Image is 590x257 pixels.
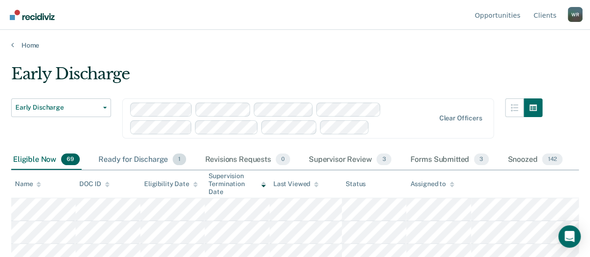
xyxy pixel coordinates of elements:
span: Early Discharge [15,104,99,111]
div: Ready for Discharge1 [97,150,188,170]
img: Recidiviz [10,10,55,20]
div: Clear officers [439,114,482,122]
div: Supervisor Review3 [307,150,394,170]
span: 3 [376,153,391,166]
span: 1 [173,153,186,166]
div: Status [346,180,366,188]
div: Early Discharge [11,64,542,91]
div: Name [15,180,41,188]
span: 3 [474,153,489,166]
span: 0 [276,153,290,166]
span: 69 [61,153,80,166]
div: Supervision Termination Date [208,172,265,195]
button: Profile dropdown button [568,7,583,22]
div: Eligibility Date [144,180,198,188]
span: 142 [542,153,562,166]
div: Snoozed142 [506,150,564,170]
a: Home [11,41,579,49]
div: Forms Submitted3 [408,150,491,170]
div: Revisions Requests0 [203,150,292,170]
div: Eligible Now69 [11,150,82,170]
div: Open Intercom Messenger [558,225,581,248]
div: W R [568,7,583,22]
div: Assigned to [410,180,454,188]
div: DOC ID [79,180,109,188]
button: Early Discharge [11,98,111,117]
div: Last Viewed [273,180,319,188]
